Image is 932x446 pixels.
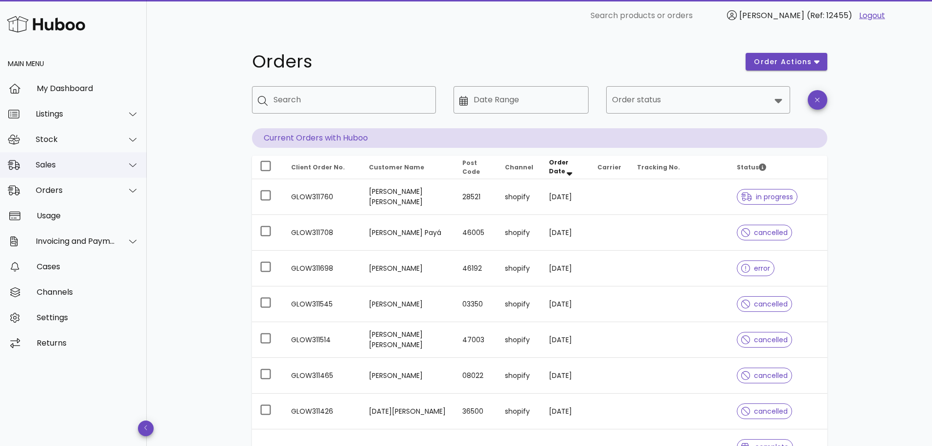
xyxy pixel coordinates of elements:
td: [DATE] [541,394,590,429]
td: GLOW311514 [283,322,362,358]
td: shopify [497,358,541,394]
td: 36500 [455,394,497,429]
td: [DATE] [541,286,590,322]
td: [PERSON_NAME] Payá [361,215,455,251]
td: [DATE] [541,322,590,358]
div: Settings [37,313,139,322]
td: shopify [497,322,541,358]
span: Post Code [462,159,480,176]
div: Orders [36,186,115,195]
div: Usage [37,211,139,220]
th: Carrier [590,156,629,179]
td: [DATE][PERSON_NAME] [361,394,455,429]
span: Tracking No. [637,163,680,171]
td: GLOW311698 [283,251,362,286]
div: Channels [37,287,139,297]
td: [DATE] [541,251,590,286]
span: cancelled [741,372,788,379]
span: cancelled [741,336,788,343]
span: error [741,265,770,272]
div: Order status [606,86,790,114]
td: [DATE] [541,179,590,215]
td: GLOW311426 [283,394,362,429]
div: Stock [36,135,115,144]
span: Carrier [597,163,621,171]
td: [DATE] [541,215,590,251]
td: shopify [497,179,541,215]
td: 08022 [455,358,497,394]
td: [DATE] [541,358,590,394]
span: Status [737,163,766,171]
span: [PERSON_NAME] [739,10,804,21]
td: [PERSON_NAME] [PERSON_NAME] [361,322,455,358]
td: GLOW311545 [283,286,362,322]
span: in progress [741,193,793,200]
span: Customer Name [369,163,424,171]
div: Invoicing and Payments [36,236,115,246]
img: Huboo Logo [7,14,85,35]
th: Status [729,156,827,179]
th: Tracking No. [629,156,729,179]
td: 46192 [455,251,497,286]
td: shopify [497,286,541,322]
td: 46005 [455,215,497,251]
th: Client Order No. [283,156,362,179]
span: cancelled [741,301,788,307]
div: My Dashboard [37,84,139,93]
td: shopify [497,394,541,429]
div: Listings [36,109,115,118]
span: Order Date [549,158,568,175]
a: Logout [859,10,885,22]
td: [PERSON_NAME] [361,286,455,322]
span: cancelled [741,229,788,236]
td: 28521 [455,179,497,215]
span: Client Order No. [291,163,345,171]
div: Returns [37,338,139,348]
button: order actions [746,53,827,70]
td: GLOW311465 [283,358,362,394]
span: cancelled [741,408,788,415]
p: Current Orders with Huboo [252,128,827,148]
span: order actions [753,57,812,67]
td: shopify [497,251,541,286]
h1: Orders [252,53,734,70]
td: [PERSON_NAME] [361,358,455,394]
th: Post Code [455,156,497,179]
th: Channel [497,156,541,179]
span: (Ref: 12455) [807,10,852,21]
span: Channel [505,163,533,171]
td: GLOW311708 [283,215,362,251]
th: Customer Name [361,156,455,179]
div: Cases [37,262,139,271]
th: Order Date: Sorted descending. Activate to remove sorting. [541,156,590,179]
td: [PERSON_NAME] [361,251,455,286]
div: Sales [36,160,115,169]
td: GLOW311760 [283,179,362,215]
td: [PERSON_NAME] [PERSON_NAME] [361,179,455,215]
td: 03350 [455,286,497,322]
td: shopify [497,215,541,251]
td: 47003 [455,322,497,358]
